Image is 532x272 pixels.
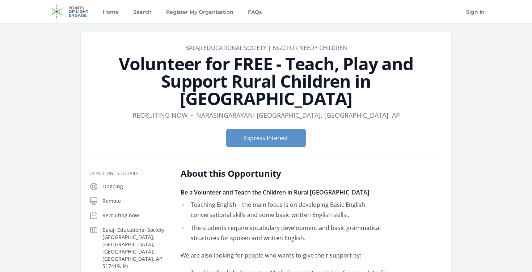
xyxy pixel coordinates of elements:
div: • [191,110,193,120]
li: The students require vocabulary development and basic grammatical structures for spoken and writt... [181,223,392,243]
dd: Recruiting now [132,110,188,120]
button: Express Interest [226,129,306,147]
p: Remote [102,197,169,205]
li: Teaching English – the main focus is on developing Basic English conversational skills and some b... [181,200,392,220]
p: Recruiting now [102,212,169,219]
dd: Narasingarayani [GEOGRAPHIC_DATA], [GEOGRAPHIC_DATA], AP [196,110,400,120]
h1: Volunteer for FREE - Teach, Play and Support Rural Children in [GEOGRAPHIC_DATA] [89,55,443,107]
p: We are also looking for people who wants to give their support by: [181,250,392,260]
a: Balaji Educational Society | NGO for needy Children [185,44,347,52]
p: Ongoing [102,183,169,190]
p: Balaji Educational Society, [GEOGRAPHIC_DATA], [GEOGRAPHIC_DATA], [GEOGRAPHIC_DATA], [GEOGRAPHIC_... [102,226,169,270]
h3: Opportunity Details [89,171,169,176]
h4: Be a Volunteer and Teach the Children in Rural [GEOGRAPHIC_DATA] [181,188,392,197]
h2: About this Opportunity [181,168,392,179]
